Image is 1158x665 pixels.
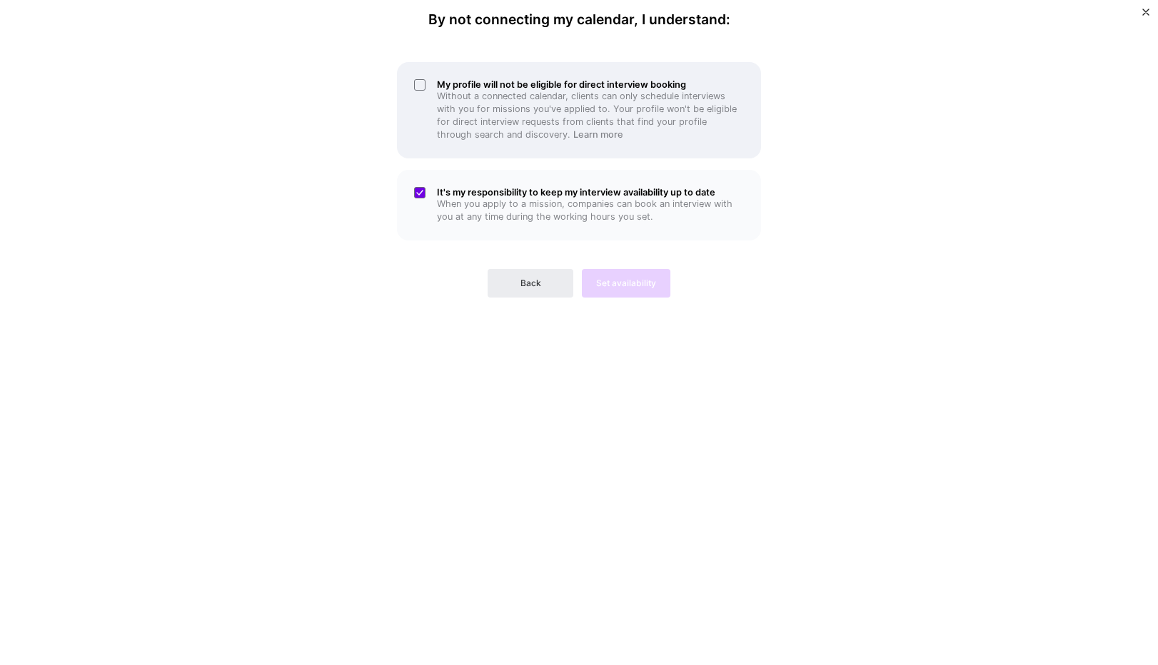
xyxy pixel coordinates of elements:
[488,269,573,298] button: Back
[573,129,623,140] a: Learn more
[428,11,730,28] h4: By not connecting my calendar, I understand:
[437,198,744,223] p: When you apply to a mission, companies can book an interview with you at any time during the work...
[520,277,541,290] span: Back
[437,187,744,198] h5: It's my responsibility to keep my interview availability up to date
[437,90,744,141] p: Without a connected calendar, clients can only schedule interviews with you for missions you've a...
[437,79,744,90] h5: My profile will not be eligible for direct interview booking
[1142,9,1149,24] button: Close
